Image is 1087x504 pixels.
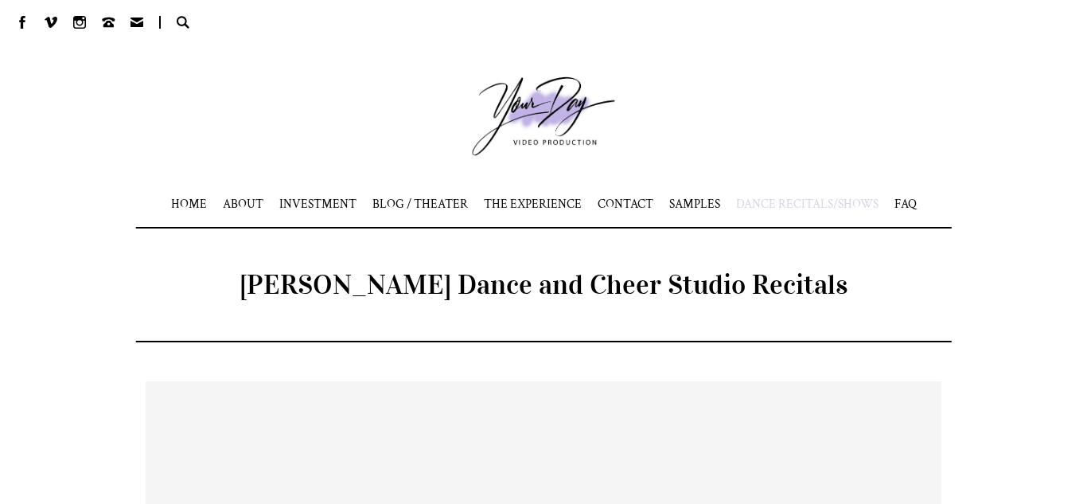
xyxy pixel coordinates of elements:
[736,196,879,212] span: DANCE RECITALS/SHOWS
[279,196,356,212] a: INVESTMENT
[223,196,263,212] a: ABOUT
[448,53,639,180] a: Your Day Production Logo
[894,196,917,212] a: FAQ
[171,196,207,212] a: HOME
[669,196,720,212] span: SAMPLES
[484,196,582,212] a: THE EXPERIENCE
[146,268,941,302] h1: [PERSON_NAME] Dance and Cheer Studio Recitals
[372,196,468,212] a: BLOG / THEATER
[598,196,653,212] a: CONTACT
